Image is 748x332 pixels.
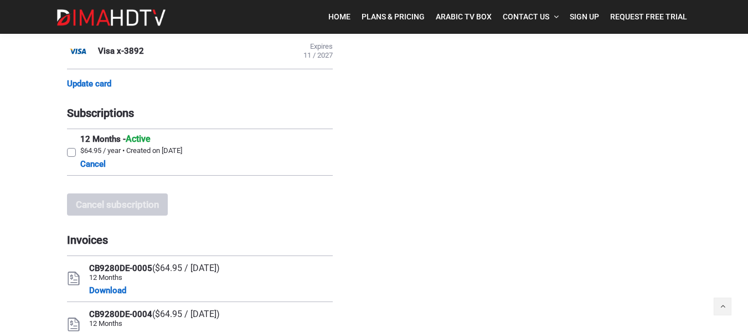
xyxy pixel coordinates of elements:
[80,134,182,144] div: 12 Months -
[56,9,167,27] img: Dima HDTV
[497,6,564,28] a: Contact Us
[152,263,220,273] span: ($64.95 / [DATE])
[436,12,492,21] span: Arabic TV Box
[80,146,182,155] div: $64.95 / year • Created on [DATE]
[356,6,430,28] a: Plans & Pricing
[503,12,549,21] span: Contact Us
[67,233,333,247] div: Invoices
[89,319,220,328] div: 12 Months
[605,6,693,28] a: Request Free Trial
[67,79,111,89] a: Update card
[152,309,220,319] span: ($64.95 / [DATE])
[323,6,356,28] a: Home
[126,134,151,144] span: Active
[89,273,220,282] div: 12 Months
[610,12,687,21] span: Request Free Trial
[67,106,333,120] div: Subscriptions
[67,193,168,216] button: Cancel subscription
[67,44,89,58] img: Visa
[328,12,350,21] span: Home
[89,284,126,297] a: Download
[303,42,333,60] div: Expires 11 / 2027
[362,12,425,21] span: Plans & Pricing
[89,263,220,273] div: CB9280DE-0005
[80,157,106,171] a: Cancel
[430,6,497,28] a: Arabic TV Box
[564,6,605,28] a: Sign Up
[98,46,144,56] div: Visa x-3892
[570,12,599,21] span: Sign Up
[89,309,220,319] div: CB9280DE-0004
[714,298,731,315] a: Back to top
